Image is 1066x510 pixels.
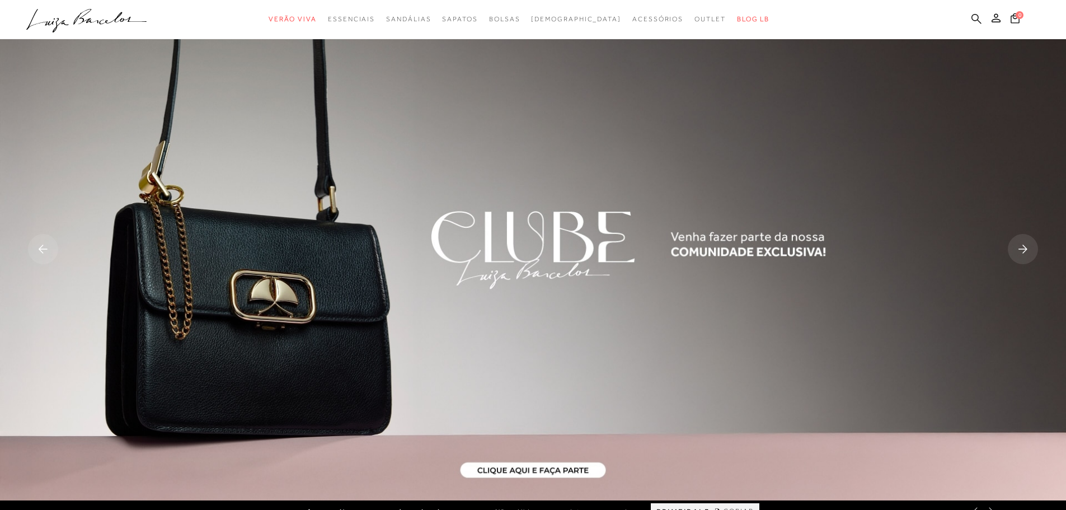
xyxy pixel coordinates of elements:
[632,9,683,30] a: categoryNavScreenReaderText
[694,9,726,30] a: categoryNavScreenReaderText
[442,15,477,23] span: Sapatos
[1007,12,1023,27] button: 0
[328,9,375,30] a: categoryNavScreenReaderText
[1016,11,1023,19] span: 0
[737,9,769,30] a: BLOG LB
[442,9,477,30] a: categoryNavScreenReaderText
[328,15,375,23] span: Essenciais
[386,9,431,30] a: categoryNavScreenReaderText
[269,15,317,23] span: Verão Viva
[269,9,317,30] a: categoryNavScreenReaderText
[489,9,520,30] a: categoryNavScreenReaderText
[737,15,769,23] span: BLOG LB
[531,15,621,23] span: [DEMOGRAPHIC_DATA]
[489,15,520,23] span: Bolsas
[632,15,683,23] span: Acessórios
[386,15,431,23] span: Sandálias
[694,15,726,23] span: Outlet
[531,9,621,30] a: noSubCategoriesText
